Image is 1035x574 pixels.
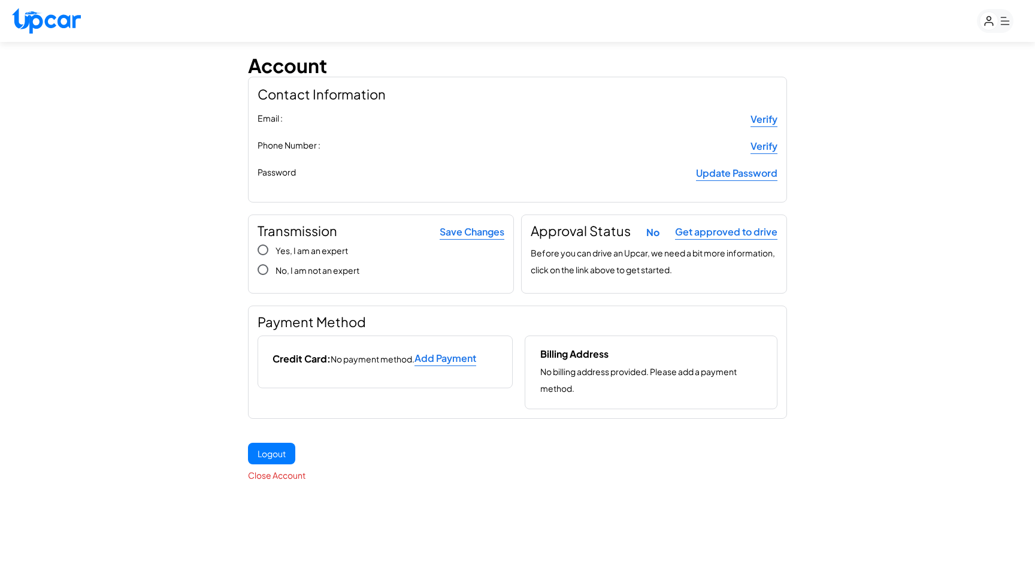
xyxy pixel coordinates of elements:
button: Add Payment [414,351,476,366]
div: Save Changes [440,225,504,240]
a: Update Password [696,166,777,181]
img: Upcar Logo [12,8,81,34]
h2: Approval Status [531,224,631,237]
label: Password [258,166,413,181]
button: Logout [248,443,295,464]
h1: Account [248,54,327,77]
h2: Transmission [258,224,337,237]
a: Close Account [248,469,305,481]
a: Get approved to drive [675,225,777,240]
p: No billing address provided. Please add a payment method. [540,363,765,397]
h2: Payment Method [258,315,366,328]
h2: Contact Information [258,86,777,102]
span: Yes, I am an expert [276,245,348,256]
h3: Credit Card: [273,353,331,364]
p: No payment method. [331,351,414,367]
a: Verify [750,139,777,154]
span: No, I am not an expert [276,265,359,276]
h3: Billing Address [540,348,609,359]
label: Phone Number : [258,139,413,154]
p: No [646,224,659,241]
a: Verify [750,112,777,127]
p: Before you can drive an Upcar, we need a bit more information, click on the link above to get sta... [531,244,777,278]
label: Email : [258,112,413,127]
